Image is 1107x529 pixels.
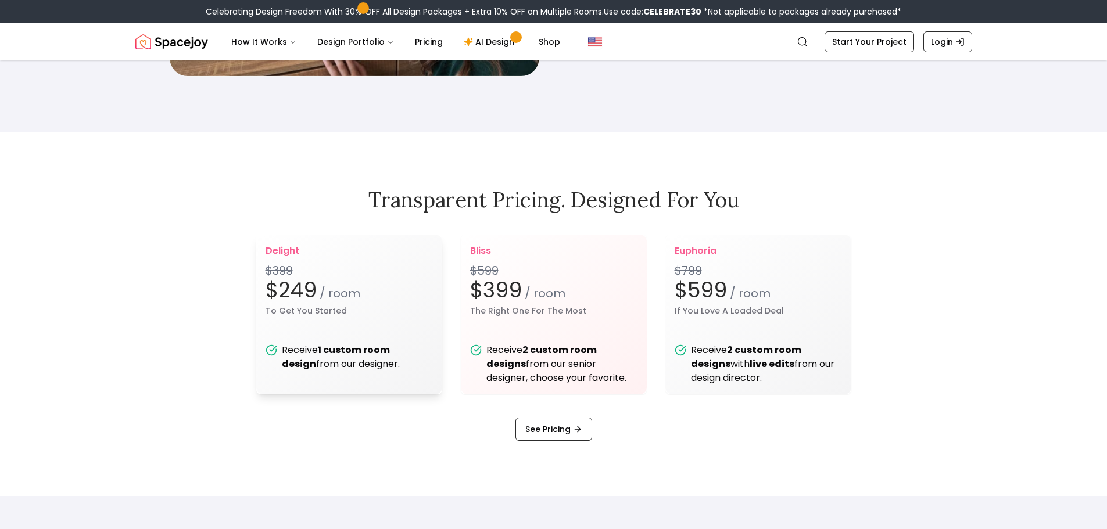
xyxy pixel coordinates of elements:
small: The Right One For The Most [470,307,637,315]
div: Receive from our senior designer, choose your favorite. [486,343,637,385]
button: Design Portfolio [308,30,403,53]
h2: $399 [470,279,637,302]
p: bliss [470,244,637,258]
b: 2 custom room designs [691,343,801,370]
span: *Not applicable to packages already purchased* [701,6,901,17]
a: See Pricing [515,418,592,441]
small: / room [317,285,360,301]
a: Pricing [406,30,452,53]
small: / room [727,285,771,301]
img: Spacejoy Logo [135,30,208,53]
a: bliss$599$399 / roomThe Right One For The MostReceive2 custom room designsfrom our senior designe... [461,235,647,394]
nav: Main [222,30,569,53]
p: $799 [675,262,842,279]
h2: Transparent pricing. Designed for you [135,188,972,211]
b: 1 custom room design [282,343,390,370]
a: Spacejoy [135,30,208,53]
button: How It Works [222,30,306,53]
a: Start Your Project [825,31,914,52]
p: delight [266,244,433,258]
span: Use code: [604,6,701,17]
a: delight$399$249 / roomTo Get You StartedReceive1 custom room designfrom our designer. [256,235,442,394]
div: Receive from our designer. [282,343,433,371]
h2: $249 [266,279,433,302]
a: euphoria$799$599 / roomIf You Love A Loaded DealReceive2 custom room designswithlive editsfrom ou... [665,235,851,394]
a: AI Design [454,30,527,53]
nav: Global [135,23,972,60]
p: euphoria [675,244,842,258]
a: Login [923,31,972,52]
div: Celebrating Design Freedom With 30% OFF All Design Packages + Extra 10% OFF on Multiple Rooms. [206,6,901,17]
small: To Get You Started [266,307,433,315]
div: Receive with from our design director. [691,343,842,385]
p: $399 [266,262,433,279]
b: live edits [750,357,794,370]
small: / room [522,285,565,301]
small: If You Love A Loaded Deal [675,307,842,315]
img: United States [588,35,602,49]
a: Shop [529,30,569,53]
b: 2 custom room designs [486,343,597,370]
h2: $599 [675,279,842,302]
p: $599 [470,262,637,279]
b: CELEBRATE30 [643,6,701,17]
